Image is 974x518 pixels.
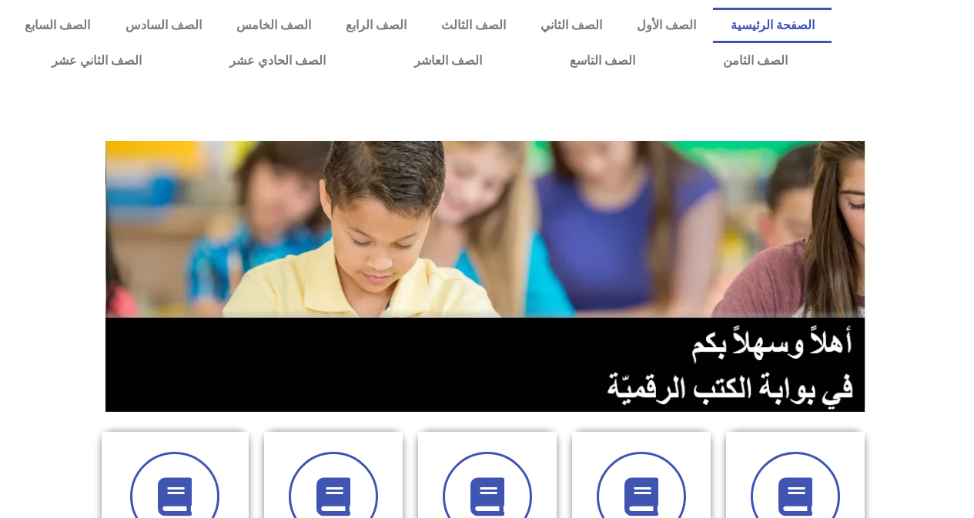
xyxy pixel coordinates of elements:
a: الصف التاسع [526,43,679,79]
a: الصف الثامن [679,43,832,79]
a: الصفحة الرئيسية [713,8,832,43]
a: الصف الثالث [423,8,523,43]
a: الصف الحادي عشر [186,43,370,79]
a: الصف الرابع [328,8,423,43]
a: الصف الأول [619,8,713,43]
a: الصف العاشر [370,43,526,79]
a: الصف الخامس [219,8,328,43]
a: الصف الثاني عشر [8,43,186,79]
a: الصف السابع [8,8,108,43]
a: الصف الثاني [523,8,619,43]
a: الصف السادس [108,8,219,43]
